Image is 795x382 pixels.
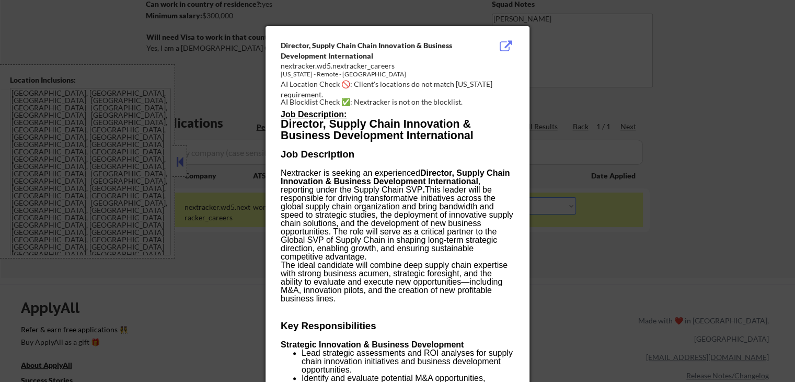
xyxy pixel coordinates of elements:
b: . [422,185,424,194]
p: The ideal candidate will combine deep supply chain expertise with strong business acumen, strateg... [281,261,514,303]
div: nextracker.wd5.nextracker_careers [281,61,462,71]
div: [US_STATE] - Remote - [GEOGRAPHIC_DATA] [281,70,462,79]
div: AI Location Check 🚫: Client's locations do not match [US_STATE] requirement. [281,79,519,99]
div: Director, Supply Chain Chain Innovation & Business Development International [281,40,462,61]
p: Lead strategic assessments and ROI analyses for supply chain innovation initiatives and business ... [302,349,514,374]
p: Nextracker is seeking an experienced , reporting under the Supply Chain SVP This leader will be r... [281,169,514,261]
span: Key Responsibilities [281,320,376,331]
span: Director, Supply Chain Innovation & Business Development International [281,118,474,141]
span: Job Description [281,149,354,160]
b: Strategic Innovation & Business Development [281,340,464,349]
b: Director, Supply Chain Innovation & Business Development International [281,168,510,186]
b: Job Description: [281,110,347,119]
div: AI Blocklist Check ✅: Nextracker is not on the blocklist. [281,97,519,107]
